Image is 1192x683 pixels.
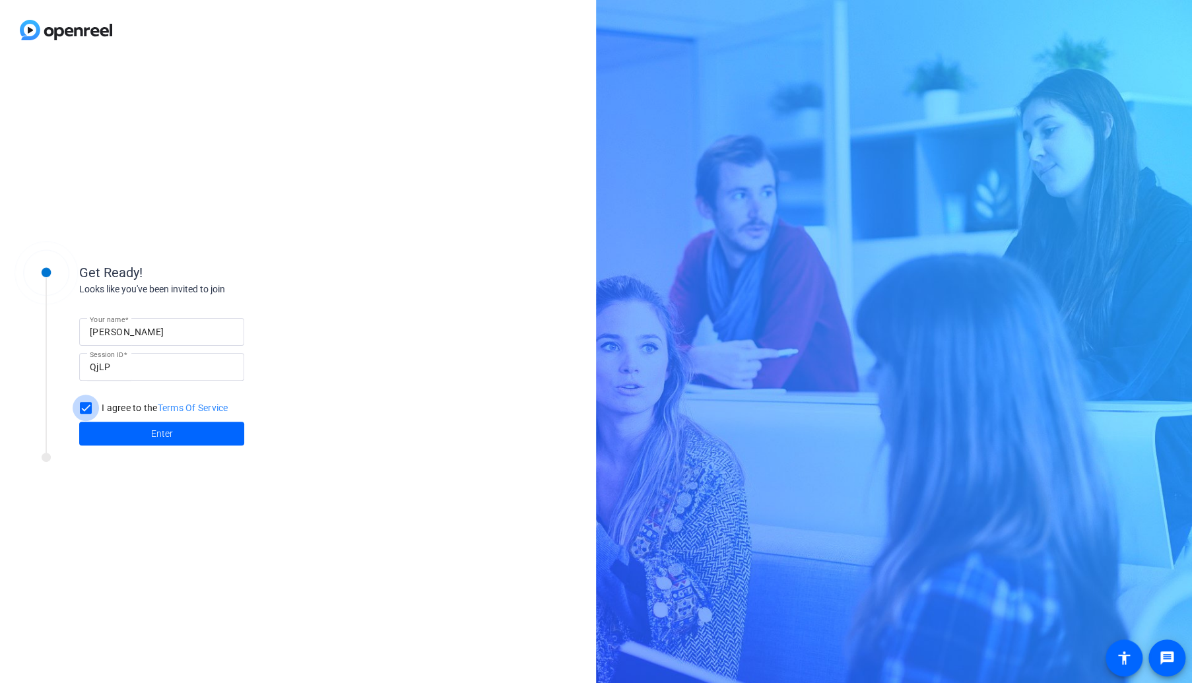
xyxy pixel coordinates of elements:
mat-icon: message [1159,650,1175,666]
mat-icon: accessibility [1116,650,1132,666]
button: Enter [79,422,244,445]
span: Enter [151,427,173,441]
label: I agree to the [99,401,228,414]
mat-label: Your name [90,315,125,323]
div: Looks like you've been invited to join [79,282,343,296]
div: Get Ready! [79,263,343,282]
mat-label: Session ID [90,350,123,358]
a: Terms Of Service [158,403,228,413]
